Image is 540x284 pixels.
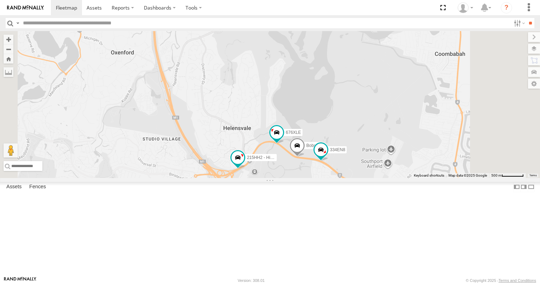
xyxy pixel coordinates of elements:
div: © Copyright 2025 - [466,278,536,283]
label: Map Settings [528,79,540,89]
span: 676XLE [286,130,301,135]
label: Fences [26,182,49,192]
label: Assets [3,182,25,192]
label: Search Filter Options [511,18,526,28]
button: Keyboard shortcuts [414,173,444,178]
div: Alex Bates [455,2,476,13]
div: Version: 308.01 [238,278,265,283]
a: Visit our Website [4,277,36,284]
a: Terms (opens in new tab) [529,174,537,177]
button: Drag Pegman onto the map to open Street View [4,143,18,158]
span: Bobcat [306,143,319,148]
span: 500 m [491,173,501,177]
i: ? [501,2,512,13]
a: Terms and Conditions [499,278,536,283]
span: 215HH2 - Hilux [247,155,276,160]
span: 334EN8 [330,147,345,152]
button: Map Scale: 500 m per 59 pixels [489,173,526,178]
label: Search Query [15,18,20,28]
span: Map data ©2025 Google [448,173,487,177]
img: rand-logo.svg [7,5,44,10]
button: Zoom in [4,35,13,44]
button: Zoom out [4,44,13,54]
label: Dock Summary Table to the Left [513,182,520,192]
label: Hide Summary Table [528,182,535,192]
label: Measure [4,67,13,77]
button: Zoom Home [4,54,13,64]
label: Dock Summary Table to the Right [520,182,527,192]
